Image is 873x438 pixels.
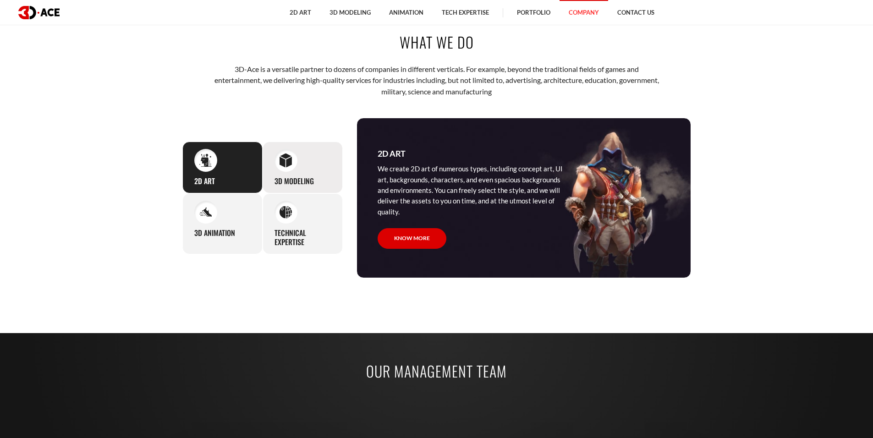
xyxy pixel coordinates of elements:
[275,228,331,247] h3: Technical Expertise
[199,207,212,217] img: 3D Animation
[280,153,292,167] img: 3D Modeling
[199,154,212,167] img: 2D Art
[211,64,662,97] p: 3D-Ace is a versatile partner to dozens of companies in different verticals. For example, beyond ...
[378,228,446,249] a: Know more
[182,32,691,52] h2: What we do
[280,206,292,218] img: Technical Expertise
[378,164,566,217] p: We create 2D art of numerous types, including concept art, UI art, backgrounds, characters, and e...
[182,361,691,381] h2: Our management team
[194,176,215,186] h3: 2D Art
[194,228,235,238] h3: 3D Animation
[18,6,60,19] img: logo dark
[275,176,314,186] h3: 3D Modeling
[378,147,406,160] h3: 2D Art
